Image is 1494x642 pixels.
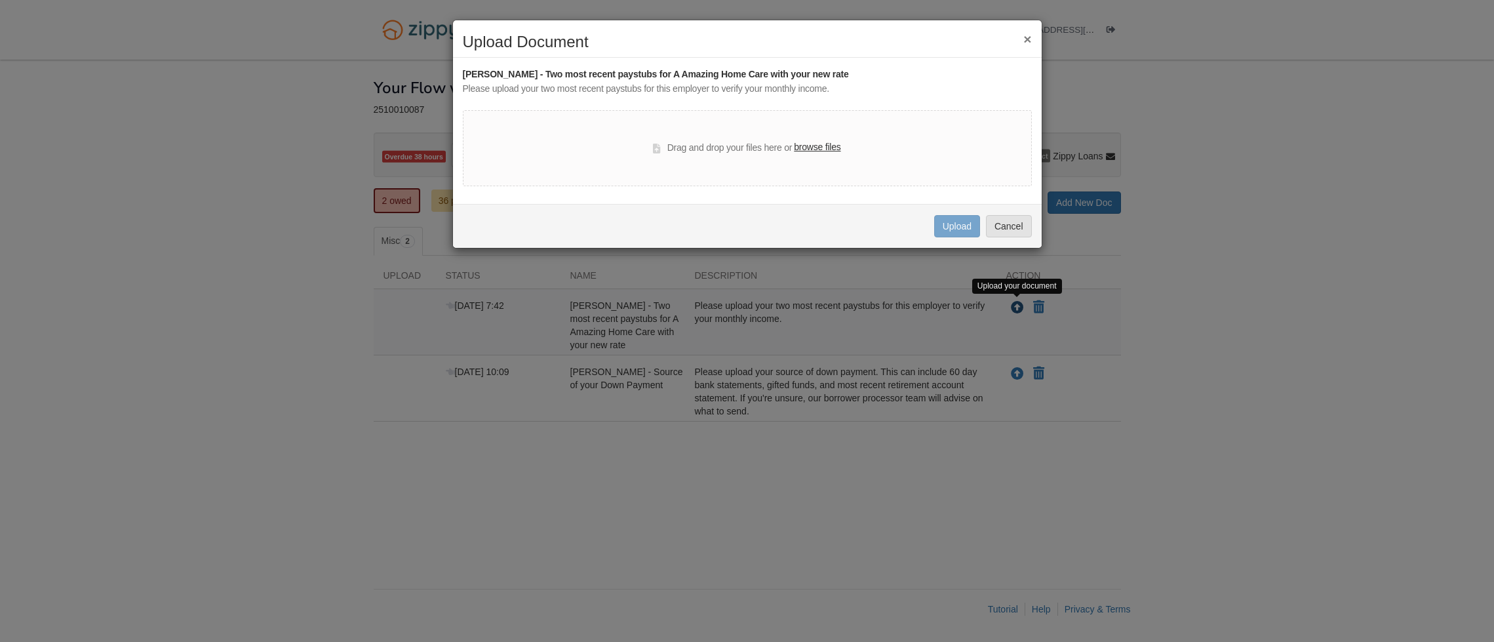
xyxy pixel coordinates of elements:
button: × [1023,32,1031,46]
button: Cancel [986,215,1032,237]
div: Upload your document [972,279,1062,294]
div: Please upload your two most recent paystubs for this employer to verify your monthly income. [463,82,1032,96]
h2: Upload Document [463,33,1032,50]
label: browse files [794,140,840,155]
div: Drag and drop your files here or [653,140,840,156]
div: [PERSON_NAME] - Two most recent paystubs for A Amazing Home Care with your new rate [463,68,1032,82]
button: Upload [934,215,980,237]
